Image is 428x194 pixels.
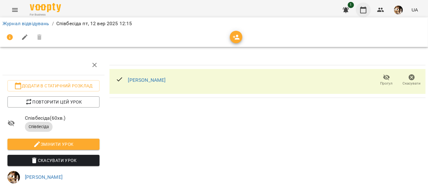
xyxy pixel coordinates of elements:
[128,77,166,83] a: [PERSON_NAME]
[7,96,100,108] button: Повторити цей урок
[12,141,95,148] span: Змінити урок
[7,139,100,150] button: Змінити урок
[7,171,20,183] img: 0162ea527a5616b79ea1cf03ccdd73a5.jpg
[2,21,49,26] a: Журнал відвідувань
[12,157,95,164] span: Скасувати Урок
[412,7,418,13] span: UA
[409,4,421,16] button: UA
[25,174,63,180] a: [PERSON_NAME]
[30,3,61,12] img: Voopty Logo
[7,155,100,166] button: Скасувати Урок
[394,6,403,14] img: 0162ea527a5616b79ea1cf03ccdd73a5.jpg
[7,80,100,91] button: Додати в статичний розклад
[380,81,393,86] span: Прогул
[25,124,53,130] span: Співбесіда
[56,20,132,27] p: Співбесіда пт, 12 вер 2025 12:15
[348,2,354,8] span: 1
[25,114,100,122] span: Співбесіда ( 60 хв. )
[7,2,22,17] button: Menu
[12,82,95,90] span: Додати в статичний розклад
[403,81,421,86] span: Скасувати
[374,72,399,89] button: Прогул
[399,72,424,89] button: Скасувати
[12,98,95,106] span: Повторити цей урок
[2,20,426,27] nav: breadcrumb
[30,13,61,17] span: For Business
[52,20,54,27] li: /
